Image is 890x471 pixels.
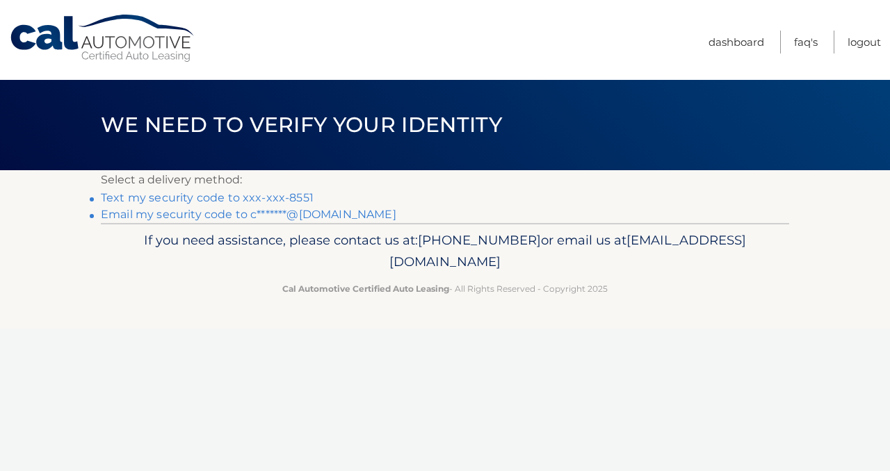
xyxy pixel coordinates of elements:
a: FAQ's [794,31,818,53]
p: Select a delivery method: [101,170,789,190]
a: Email my security code to c*******@[DOMAIN_NAME] [101,208,396,221]
strong: Cal Automotive Certified Auto Leasing [282,283,449,294]
a: Cal Automotive [9,14,197,63]
p: - All Rights Reserved - Copyright 2025 [110,281,780,296]
span: [PHONE_NUMBER] [418,232,541,248]
a: Text my security code to xxx-xxx-8551 [101,191,314,204]
a: Logout [848,31,881,53]
span: We need to verify your identity [101,112,502,138]
a: Dashboard [709,31,764,53]
p: If you need assistance, please contact us at: or email us at [110,229,780,274]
